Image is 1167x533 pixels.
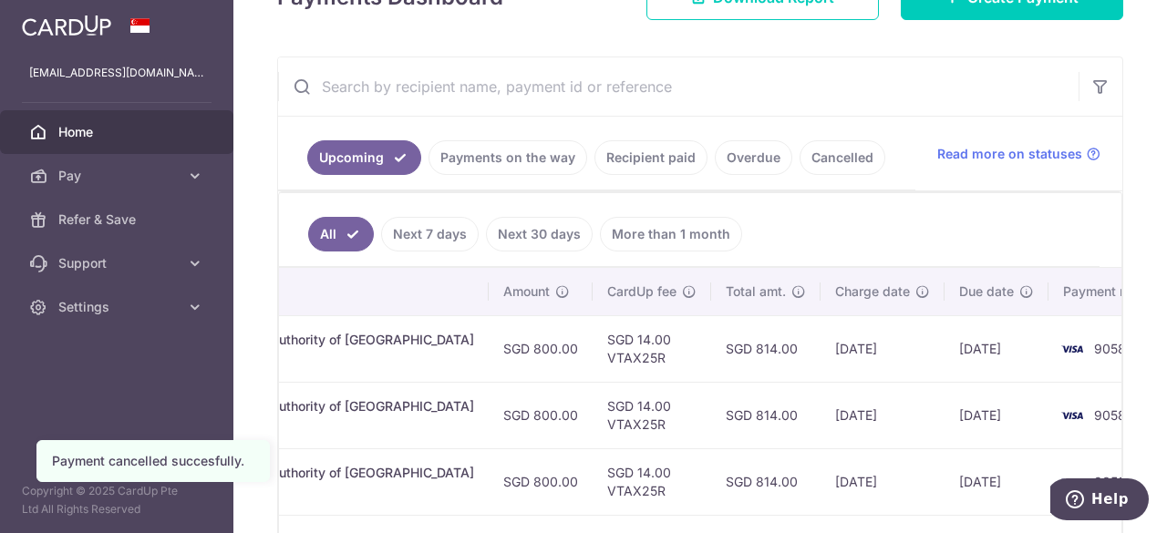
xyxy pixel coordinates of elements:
span: 9058 [1094,341,1126,356]
input: Search by recipient name, payment id or reference [278,57,1079,116]
img: Bank Card [1054,405,1090,426]
span: Pay [58,167,179,185]
img: CardUp [22,15,111,36]
a: Overdue [715,140,792,175]
p: [EMAIL_ADDRESS][DOMAIN_NAME] [29,64,204,82]
td: SGD 14.00 VTAX25R [593,382,711,448]
td: SGD 14.00 VTAX25R [593,448,711,515]
p: S8413773A [97,415,474,434]
td: SGD 800.00 [489,382,593,448]
td: SGD 800.00 [489,315,593,382]
td: [DATE] [945,448,1048,515]
a: Next 30 days [486,217,593,251]
div: Income Tax. Inland Revenue Authority of [GEOGRAPHIC_DATA] [97,397,474,415]
span: CardUp fee [607,282,676,301]
a: All [308,217,374,251]
a: Next 7 days [381,217,479,251]
img: Bank Card [1054,471,1090,493]
span: Charge date [835,282,910,301]
a: More than 1 month [600,217,742,251]
td: SGD 814.00 [711,315,821,382]
td: [DATE] [821,382,945,448]
div: Income Tax. Inland Revenue Authority of [GEOGRAPHIC_DATA] [97,331,474,349]
a: Read more on statuses [937,145,1100,163]
span: Total amt. [726,282,786,301]
p: S8413773A [97,349,474,367]
td: SGD 814.00 [711,448,821,515]
td: SGD 800.00 [489,448,593,515]
span: Refer & Save [58,210,179,229]
div: Income Tax. Inland Revenue Authority of [GEOGRAPHIC_DATA] [97,464,474,482]
p: S8413773A [97,482,474,500]
span: Due date [959,282,1014,301]
img: Bank Card [1054,338,1090,360]
td: [DATE] [821,448,945,515]
td: SGD 814.00 [711,382,821,448]
span: 9058 [1094,407,1126,423]
th: Payment details [82,268,489,315]
span: Read more on statuses [937,145,1082,163]
span: Support [58,254,179,272]
span: Amount [503,282,550,301]
td: SGD 14.00 VTAX25R [593,315,711,382]
div: Payment cancelled succesfully. [52,452,254,470]
iframe: Opens a widget where you can find more information [1050,478,1149,524]
a: Cancelled [800,140,885,175]
span: Settings [58,298,179,316]
td: [DATE] [821,315,945,382]
span: 9058 [1094,474,1126,489]
a: Upcoming [307,140,421,175]
a: Recipient paid [594,140,707,175]
a: Payments on the way [429,140,587,175]
span: Home [58,123,179,141]
td: [DATE] [945,382,1048,448]
td: [DATE] [945,315,1048,382]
